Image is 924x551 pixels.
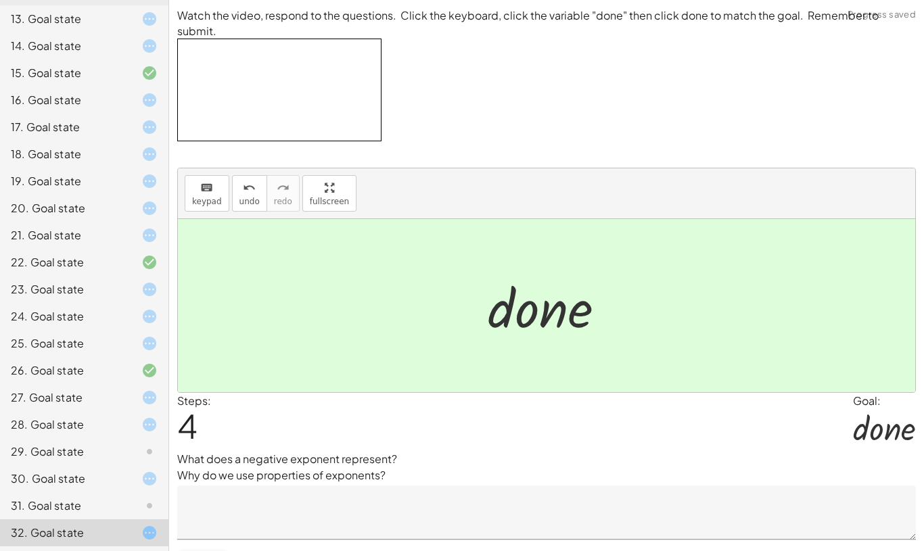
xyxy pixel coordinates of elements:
[277,180,290,196] i: redo
[848,8,916,22] span: Progress saved
[177,451,916,483] p: What does a negative exponent represent? Why do we use properties of exponents?
[11,200,120,216] div: 20. Goal state
[11,11,120,27] div: 13. Goal state
[11,498,120,514] div: 31. Goal state
[11,389,120,406] div: 27. Goal state
[177,393,211,408] label: Steps:
[11,362,120,379] div: 26. Goal state
[11,335,120,352] div: 25. Goal state
[200,180,213,196] i: keyboard
[232,175,267,212] button: undoundo
[141,227,158,243] i: Task started.
[141,362,158,379] i: Task finished and correct.
[274,197,292,206] span: redo
[302,175,356,212] button: fullscreen
[141,173,158,189] i: Task started.
[11,308,120,325] div: 24. Goal state
[141,308,158,325] i: Task started.
[310,197,349,206] span: fullscreen
[11,281,120,297] div: 23. Goal state
[11,173,120,189] div: 19. Goal state
[192,197,222,206] span: keypad
[141,65,158,81] i: Task finished and correct.
[11,65,120,81] div: 15. Goal state
[141,11,158,27] i: Task started.
[11,38,120,54] div: 14. Goal state
[177,8,916,39] p: Watch the video, respond to the questions. Click the keyboard, click the variable "done" then cli...
[141,281,158,297] i: Task started.
[267,175,300,212] button: redoredo
[185,175,229,212] button: keyboardkeypad
[141,146,158,162] i: Task started.
[141,335,158,352] i: Task started.
[11,227,120,243] div: 21. Goal state
[141,471,158,487] i: Task started.
[141,389,158,406] i: Task started.
[141,254,158,270] i: Task finished and correct.
[141,119,158,135] i: Task started.
[11,444,120,460] div: 29. Goal state
[141,525,158,541] i: Task started.
[11,146,120,162] div: 18. Goal state
[11,254,120,270] div: 22. Goal state
[11,416,120,433] div: 28. Goal state
[141,416,158,433] i: Task started.
[11,119,120,135] div: 17. Goal state
[243,180,256,196] i: undo
[141,200,158,216] i: Task started.
[141,92,158,108] i: Task started.
[11,92,120,108] div: 16. Goal state
[141,38,158,54] i: Task started.
[11,525,120,541] div: 32. Goal state
[239,197,260,206] span: undo
[853,393,916,409] div: Goal:
[11,471,120,487] div: 30. Goal state
[177,405,198,446] span: 4
[141,444,158,460] i: Task not started.
[141,498,158,514] i: Task not started.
